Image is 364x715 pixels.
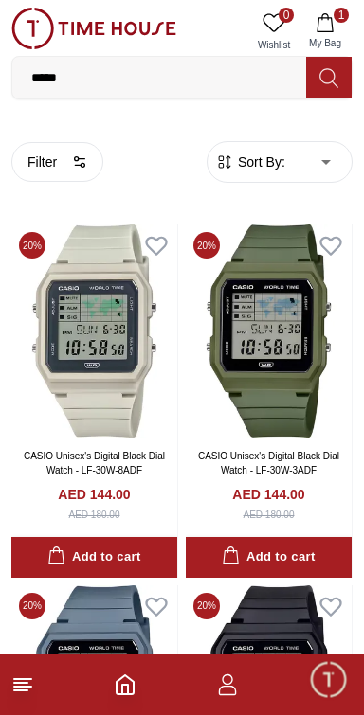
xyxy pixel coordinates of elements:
[24,451,165,475] a: CASIO Unisex's Digital Black Dial Watch - LF-30W-8ADF
[11,537,177,578] button: Add to cart
[193,593,220,619] span: 20 %
[19,232,45,259] span: 20 %
[334,8,349,23] span: 1
[186,537,352,578] button: Add to cart
[244,508,295,522] div: AED 180.00
[232,485,304,504] h4: AED 144.00
[11,8,176,49] img: ...
[198,451,339,475] a: CASIO Unisex's Digital Black Dial Watch - LF-30W-3ADF
[301,36,349,50] span: My Bag
[193,232,220,259] span: 20 %
[215,152,285,171] button: Sort By:
[69,508,120,522] div: AED 180.00
[114,673,136,696] a: Home
[19,593,45,619] span: 20 %
[11,224,177,438] img: CASIO Unisex's Digital Black Dial Watch - LF-30W-8ADF
[222,546,315,568] div: Add to cart
[234,152,285,171] span: Sort By:
[11,142,103,182] button: Filter
[279,8,294,23] span: 0
[308,659,350,701] div: Chat Widget
[250,8,298,56] a: 0Wishlist
[298,8,353,56] button: 1My Bag
[250,38,298,52] span: Wishlist
[47,546,140,568] div: Add to cart
[186,224,352,438] img: CASIO Unisex's Digital Black Dial Watch - LF-30W-3ADF
[58,485,130,504] h4: AED 144.00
